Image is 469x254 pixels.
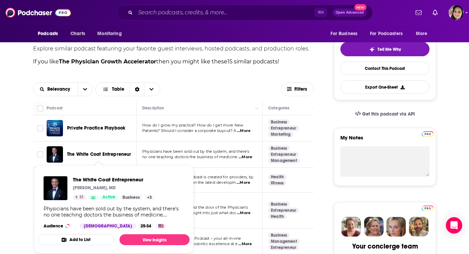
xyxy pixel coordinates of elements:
[73,195,86,200] a: 31
[340,62,430,75] a: Contact This Podcast
[330,29,357,39] span: For Business
[67,151,131,158] a: The White Coat Entrepreneur
[352,242,418,251] div: Your concierge team
[142,104,164,112] div: Description
[33,83,93,96] h2: Choose List sort
[311,104,319,113] button: Column Actions
[130,83,144,96] div: Sort Direction
[47,120,63,136] img: Private Practice Playbook
[336,11,364,14] span: Open Advanced
[97,29,122,39] span: Monitoring
[377,47,401,52] span: Tell Me Why
[370,29,403,39] span: For Podcasters
[369,47,375,52] img: tell me why sparkle
[350,106,420,122] a: Get this podcast via API
[33,45,314,52] p: Explore similar podcast featuring your favorite guest interviews, hosted podcasts, and production...
[340,134,430,146] label: My Notes
[117,5,373,20] div: Search podcasts, credits, & more...
[67,125,125,132] a: Private Practice Playbook
[70,29,85,39] span: Charts
[364,217,384,237] img: Barbara Profile
[268,125,299,131] a: Entrepreneur
[446,217,462,234] div: Open Intercom Messenger
[33,27,67,40] button: open menu
[33,57,314,66] p: If you like then you might like these 15 similar podcasts !
[33,87,78,92] button: open menu
[268,132,293,137] a: Marketing
[102,194,115,201] span: Active
[422,130,434,137] a: Pro website
[120,195,143,200] a: Business
[142,154,238,159] span: no one teaching doctors the business of medicine.
[268,158,300,163] a: Management
[268,208,299,213] a: Entrepreneur
[112,87,124,92] span: Table
[354,4,367,11] span: New
[142,149,249,154] span: Physicians have been sold out by the system, and there's
[268,245,299,250] a: Entrepreneur
[38,29,58,39] span: Podcasts
[44,176,67,200] img: The White Coat Entrepreneur
[268,214,287,219] a: Health
[100,195,118,200] a: Active
[430,7,440,18] a: Show notifications dropdown
[95,83,161,96] button: Choose View
[38,234,114,245] button: Add to List
[73,185,116,191] p: [PERSON_NAME], MD
[416,29,427,39] span: More
[238,241,252,247] span: ...More
[5,6,71,19] img: Podchaser - Follow, Share and Rate Podcasts
[449,5,464,20] button: Show profile menu
[281,83,314,96] button: Filters
[268,233,290,238] a: Business
[144,195,155,200] a: +3
[44,206,184,218] div: Physicians have been sold out by the system, and there's no one teaching doctors the business of ...
[422,205,434,211] a: Pro website
[422,206,434,211] img: Podchaser Pro
[411,27,436,40] button: open menu
[362,111,415,117] span: Get this podcast via API
[268,201,290,207] a: Business
[340,42,430,56] button: tell me why sparkleTell Me Why
[37,125,43,131] span: Toggle select row
[268,174,287,180] a: Health
[47,146,63,163] a: The White Coat Entrepreneur
[239,154,252,160] span: ...More
[59,58,156,65] strong: The Physician Growth Accelerator
[135,7,314,18] input: Search podcasts, credits, & more...
[78,83,92,96] button: open menu
[366,27,413,40] button: open menu
[268,180,286,186] a: Fitness
[47,87,72,92] span: Relevancy
[142,128,236,133] span: Patients? Should I consider a corporate buyout? A
[422,131,434,137] img: Podchaser Pro
[93,27,130,40] button: open menu
[340,80,430,94] button: Export One-Sheet
[253,104,261,113] button: Column Actions
[237,180,250,185] span: ...More
[268,104,289,112] div: Categories
[138,223,154,229] div: 25-34
[341,217,361,237] img: Sydney Profile
[268,152,299,157] a: Entrepreneur
[66,27,89,40] a: Charts
[237,128,250,134] span: ...More
[73,176,155,183] a: The White Coat Entrepreneur
[449,5,464,20] span: Logged in as shelbyjanner
[326,27,366,40] button: open menu
[237,210,250,216] span: ...More
[449,5,464,20] img: User Profile
[142,241,238,246] span: resource for achieving orthodontic excellence at e
[413,7,424,18] a: Show notifications dropdown
[333,9,367,17] button: Open AdvancedNew
[79,194,84,201] span: 31
[142,123,243,128] span: How do I grow my practice? How do I get more New
[67,151,131,157] span: The White Coat Entrepreneur
[47,104,63,112] div: Podcast
[142,175,253,179] span: The Penn Primary Care Podcast is created for providers, by
[314,8,327,17] span: ⌘ K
